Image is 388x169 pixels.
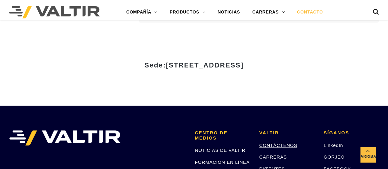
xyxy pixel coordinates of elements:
[211,6,246,18] a: NOTICIAS
[259,154,287,159] a: CARRERAS
[259,143,297,148] a: CONTÁCTENOS
[252,10,279,14] font: CARRERAS
[217,10,240,14] font: NOTICIAS
[144,61,166,69] font: Sede:
[291,6,329,18] a: CONTACTO
[324,143,343,148] a: LinkedIn
[9,6,100,18] img: Valtir
[9,130,121,146] img: VALTIR
[120,6,163,18] a: COMPAÑÍA
[259,130,279,135] font: VALTIR
[126,10,152,14] font: COMPAÑÍA
[297,10,323,14] font: CONTACTO
[195,130,227,140] font: CENTRO DE MEDIOS
[195,148,245,153] a: NOTICIAS DE VALTIR
[324,154,344,159] a: GORJEO
[360,147,376,162] a: Arriba
[324,130,349,135] font: SÍGANOS
[246,6,291,18] a: CARRERAS
[170,10,199,14] font: PRODUCTOS
[195,159,250,165] a: FORMACIÓN EN LÍNEA
[163,6,211,18] a: PRODUCTOS
[360,154,376,159] font: Arriba
[166,61,244,69] font: [STREET_ADDRESS]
